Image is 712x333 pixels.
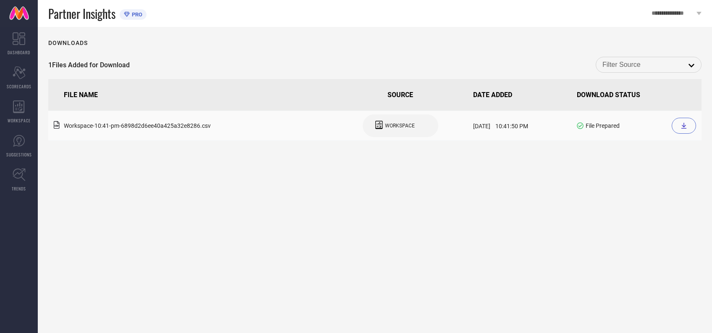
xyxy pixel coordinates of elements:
[385,123,415,129] span: WORKSPACE
[586,122,620,129] span: File Prepared
[8,49,30,55] span: DASHBOARD
[331,79,470,111] th: SOURCE
[64,122,211,129] span: Workspace - 10:41-pm - 6898d2d6ee40a425a32e8286 .csv
[8,117,31,124] span: WORKSPACE
[48,61,130,69] span: 1 Files Added for Download
[48,40,88,46] h1: Downloads
[6,151,32,158] span: SUGGESTIONS
[672,118,698,134] a: Download
[473,123,528,129] span: [DATE] 10:41:50 PM
[130,11,142,18] span: PRO
[7,83,31,90] span: SCORECARDS
[573,79,702,111] th: DOWNLOAD STATUS
[12,185,26,192] span: TRENDS
[470,79,574,111] th: DATE ADDED
[48,5,115,22] span: Partner Insights
[48,79,331,111] th: FILE NAME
